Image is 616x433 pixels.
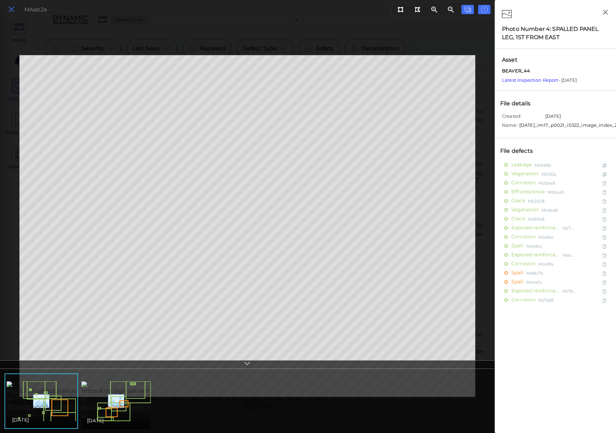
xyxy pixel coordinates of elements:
[511,251,560,259] span: Exposed reinforcement
[511,296,536,304] span: Corrosion
[87,416,104,425] span: [DATE]
[498,196,613,205] div: CrackMz2d28
[526,242,543,250] span: Mzedec
[511,278,523,286] span: Spall
[511,170,539,178] span: Vegetation
[498,286,613,295] div: Exposed reinforcementMz7bb8
[538,233,554,241] span: Mze9ac
[526,278,541,286] span: Mz4afa
[538,296,554,304] span: Mz7af8
[81,381,208,420] img: https://cdn.diglobal.tech/width210/3991/2016-12-02_im18_p0003_i0067_image_index_1.png?asgd=3991
[498,187,613,196] div: EfflorescenceMzbaa9
[498,268,613,277] div: SpallMz8b7b
[528,215,545,223] span: Mz89a8
[535,161,551,169] span: Mzda6b
[547,188,564,196] span: Mzbaa9
[511,215,525,223] span: Crack
[511,224,560,232] span: Exposed reinforcement
[511,188,545,196] span: Efflorescence
[498,277,613,286] div: SpallMz4afa
[538,179,555,187] span: Mzbbe9
[502,77,558,83] a: Latest Inspection Report
[511,269,523,277] span: Spall
[502,113,544,122] span: Created:
[498,205,613,214] div: VegetationMzdaa8
[502,122,518,131] span: Name:
[563,224,576,232] span: Mz7b2d
[498,214,613,223] div: CrackMz89a8
[528,197,545,205] span: Mz2d28
[511,287,559,295] span: Exposed reinforcement
[541,206,558,214] span: Mzdaa8
[563,251,576,259] span: Mzea3a
[498,98,539,109] div: File details
[511,161,532,169] span: Leakage
[12,416,29,424] span: [DATE]
[511,206,539,214] span: Vegetation
[7,381,133,420] img: https://cdn.diglobal.tech/width210/3991/2018-11-27_im22_p0004_i0080_image_index_1.png?asgd=3991
[502,68,530,74] span: BEAVER_44
[502,56,609,64] span: Asset
[511,242,523,250] span: Spall
[526,269,543,277] span: Mz8b7b
[562,287,576,295] span: Mz7bb8
[511,260,536,268] span: Corrosion
[498,241,613,250] div: SpallMzedec
[498,160,613,169] div: LeakageMzda6b
[498,178,613,187] div: CorrosionMzbbe9
[511,179,536,187] span: Corrosion
[498,232,613,241] div: CorrosionMze9ac
[498,259,613,268] div: CorrosionMze9fa
[498,145,542,157] div: File defects
[545,113,561,122] span: [DATE]
[511,233,536,241] span: Corrosion
[498,295,613,304] div: CorrosionMz7af8
[511,197,525,205] span: Crack
[498,250,613,259] div: Exposed reinforcementMzea3a
[498,223,613,232] div: Exposed reinforcementMz7b2d
[502,25,609,42] div: Photo Number 4: SPALLED PANEL LEG, 1ST FROM EAST
[498,169,613,178] div: VegetationMz1d2a
[502,77,577,83] span: - [DATE]
[587,402,611,428] iframe: Chat
[538,260,553,268] span: Mze9fa
[541,170,557,178] span: Mz1d2a
[24,6,47,14] div: MAab2a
